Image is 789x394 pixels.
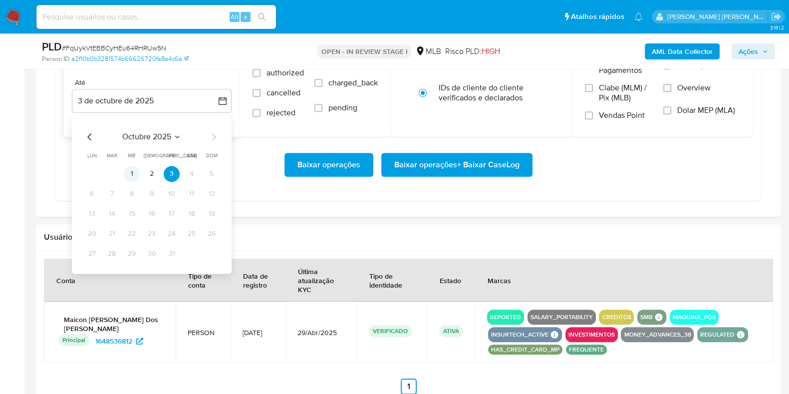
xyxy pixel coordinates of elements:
span: Ações [739,43,758,59]
b: AML Data Collector [652,43,713,59]
a: Sair [771,11,782,22]
button: Ações [732,43,775,59]
span: Alt [231,12,239,21]
span: Atalhos rápidos [571,11,624,22]
button: AML Data Collector [645,43,720,59]
button: search-icon [252,10,272,24]
p: danilo.toledo@mercadolivre.com [667,12,768,21]
h2: Usuários Associados [44,232,773,242]
div: MLB [415,46,441,57]
input: Pesquise usuários ou casos... [36,10,276,23]
span: Risco PLD: [445,46,500,57]
span: 3.161.2 [770,23,784,31]
span: HIGH [481,45,500,57]
p: OPEN - IN REVIEW STAGE I [317,44,411,58]
span: s [244,12,247,21]
span: # FqUykVtEBBCyHEu64RHRUw5N [62,43,166,53]
a: a2f10b0b3281574b66626720fa8a4c6a [71,54,189,63]
a: Notificações [634,12,643,21]
b: PLD [42,38,62,54]
b: Person ID [42,54,69,63]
